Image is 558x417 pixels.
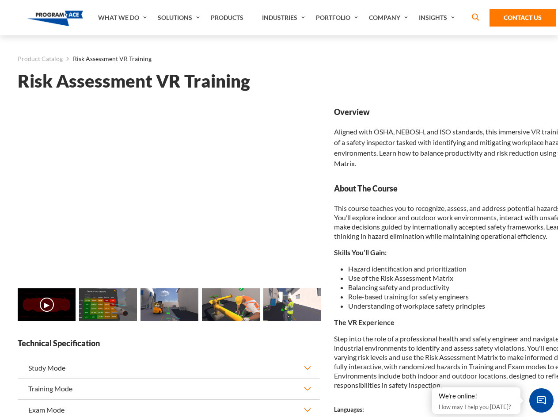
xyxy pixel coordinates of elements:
[79,288,137,321] img: Risk Assessment VR Training - Preview 1
[140,288,198,321] img: Risk Assessment VR Training - Preview 2
[18,288,76,321] img: Risk Assessment VR Training - Video 0
[40,298,54,312] button: ▶
[529,388,554,413] span: Chat Widget
[439,402,514,412] p: How may I help you [DATE]?
[18,107,320,277] iframe: Risk Assessment VR Training - Video 0
[439,392,514,401] div: We're online!
[63,53,152,65] li: Risk Assessment VR Training
[18,379,320,399] button: Training Mode
[263,288,321,321] img: Risk Assessment VR Training - Preview 4
[490,9,556,27] a: Contact Us
[18,358,320,378] button: Study Mode
[27,11,84,26] img: Program-Ace
[18,53,63,65] a: Product Catalog
[202,288,260,321] img: Risk Assessment VR Training - Preview 3
[334,406,364,413] strong: Languages:
[18,338,320,349] strong: Technical Specification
